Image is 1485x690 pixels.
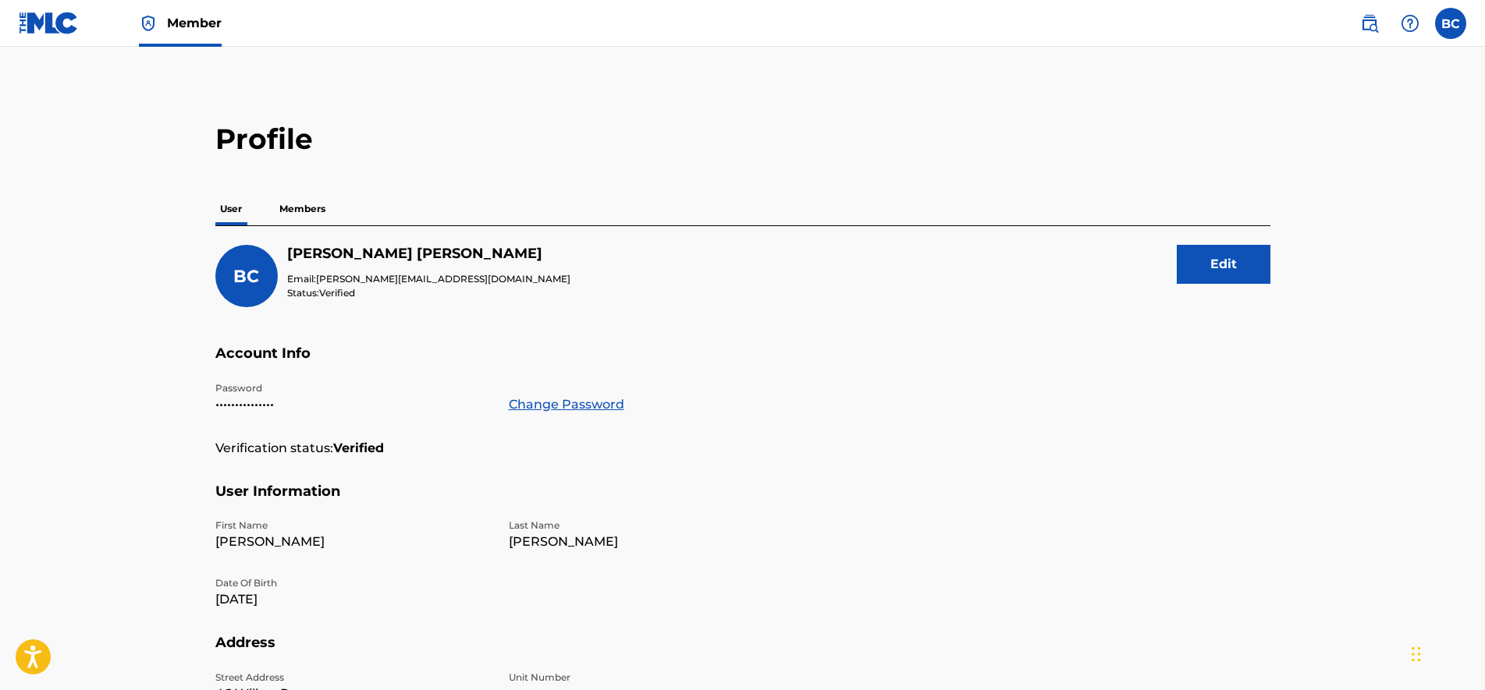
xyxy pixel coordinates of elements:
button: Edit [1177,245,1270,284]
p: First Name [215,518,490,533]
p: Last Name [509,518,783,533]
strong: Verified [333,439,384,458]
h5: Benjamin Cooper [287,245,570,263]
span: Verified [319,287,355,299]
p: [DATE] [215,590,490,609]
h5: Address [215,634,1270,671]
a: Public Search [1354,8,1385,39]
p: Email: [287,272,570,286]
iframe: Resource Center [1441,451,1485,577]
div: Help [1394,8,1426,39]
iframe: Chat Widget [1407,615,1485,690]
h2: Profile [215,122,1270,157]
span: Member [167,14,222,32]
div: User Menu [1435,8,1466,39]
p: Date Of Birth [215,576,490,590]
h5: Account Info [215,345,1270,381]
img: search [1360,14,1379,33]
p: Verification status: [215,439,333,458]
img: Top Rightsholder [139,14,158,33]
p: Status: [287,286,570,300]
p: [PERSON_NAME] [215,533,490,551]
p: [PERSON_NAME] [509,533,783,551]
h5: User Information [215,483,1270,519]
span: [PERSON_NAME][EMAIL_ADDRESS][DOMAIN_NAME] [316,273,570,285]
img: MLC Logo [19,12,79,34]
p: Members [275,193,330,225]
p: ••••••••••••••• [215,395,490,414]
p: Street Address [215,671,490,685]
a: Change Password [509,395,624,414]
p: Unit Number [509,671,783,685]
p: User [215,193,247,225]
span: BC [233,266,259,287]
div: Drag [1412,631,1421,678]
img: help [1401,14,1419,33]
p: Password [215,381,490,395]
